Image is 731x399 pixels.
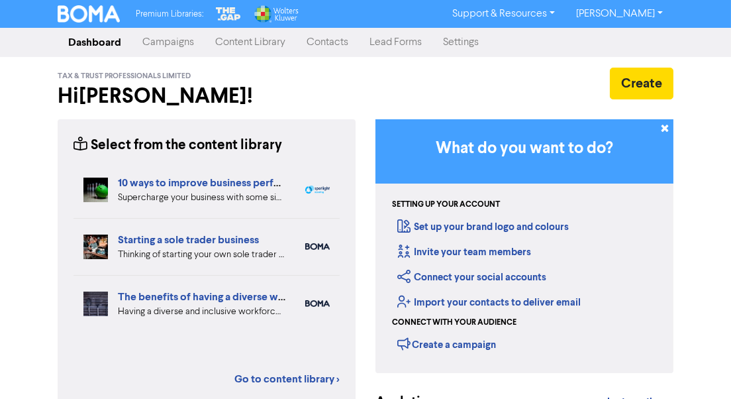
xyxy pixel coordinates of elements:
div: Connect with your audience [392,317,516,329]
div: Select from the content library [73,135,282,156]
a: [PERSON_NAME] [565,3,673,25]
img: boma [305,243,330,251]
div: Supercharge your business with some simple tips. Eliminate distractions & bad customers, get a pl... [118,191,285,205]
a: Settings [432,29,489,56]
a: Support & Resources [442,3,565,25]
a: Invite your team members [397,246,531,258]
a: Set up your brand logo and colours [397,221,569,233]
span: Tax & Trust Professionals Limited [58,72,191,81]
div: Thinking of starting your own sole trader business? The Sole Trader Toolkit from the Ministry of ... [118,248,285,262]
a: Campaigns [132,29,205,56]
a: Connect your social accounts [397,271,546,284]
img: The Gap [214,5,243,23]
a: Content Library [205,29,296,56]
h2: Hi [PERSON_NAME] ! [58,84,356,109]
a: Import your contacts to deliver email [397,296,581,309]
a: Starting a sole trader business [118,233,259,247]
iframe: Chat Widget [665,335,731,399]
a: Dashboard [58,29,132,56]
div: Create a campaign [397,334,496,354]
button: Create [610,68,673,99]
span: Premium Libraries: [136,10,203,19]
a: Contacts [296,29,359,56]
a: The benefits of having a diverse workforce [118,290,321,304]
img: boma [305,300,330,308]
img: Wolters Kluwer [253,5,298,23]
h3: What do you want to do? [395,139,654,158]
a: 10 ways to improve business performance [118,176,316,190]
div: Setting up your account [392,199,500,211]
a: Lead Forms [359,29,432,56]
a: Go to content library > [234,371,340,387]
img: BOMA Logo [58,5,120,23]
div: Getting Started in BOMA [375,119,673,373]
img: spotlight [305,186,330,193]
div: Having a diverse and inclusive workforce can be a major boost for your business. We list four of ... [118,305,285,319]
